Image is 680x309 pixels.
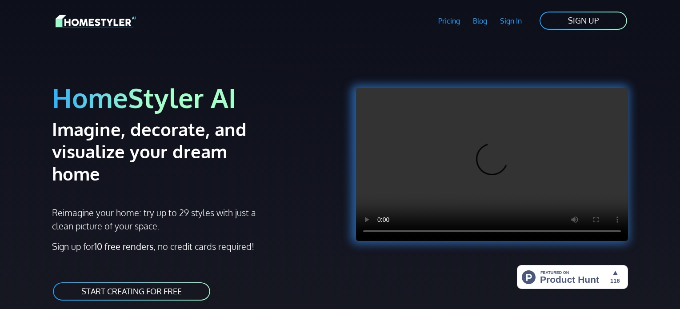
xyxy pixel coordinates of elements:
[94,241,153,252] strong: 10 free renders
[52,281,211,301] a: START CREATING FOR FREE
[493,11,528,31] a: Sign In
[466,11,493,31] a: Blog
[52,206,264,233] p: Reimagine your home: try up to 29 styles with just a clean picture of your space.
[52,81,335,114] h1: HomeStyler AI
[432,11,467,31] a: Pricing
[539,11,628,31] a: SIGN UP
[56,13,136,29] img: HomeStyler AI logo
[52,240,335,253] p: Sign up for , no credit cards required!
[517,265,628,289] img: HomeStyler AI - Interior Design Made Easy: One Click to Your Dream Home | Product Hunt
[52,118,278,185] h2: Imagine, decorate, and visualize your dream home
